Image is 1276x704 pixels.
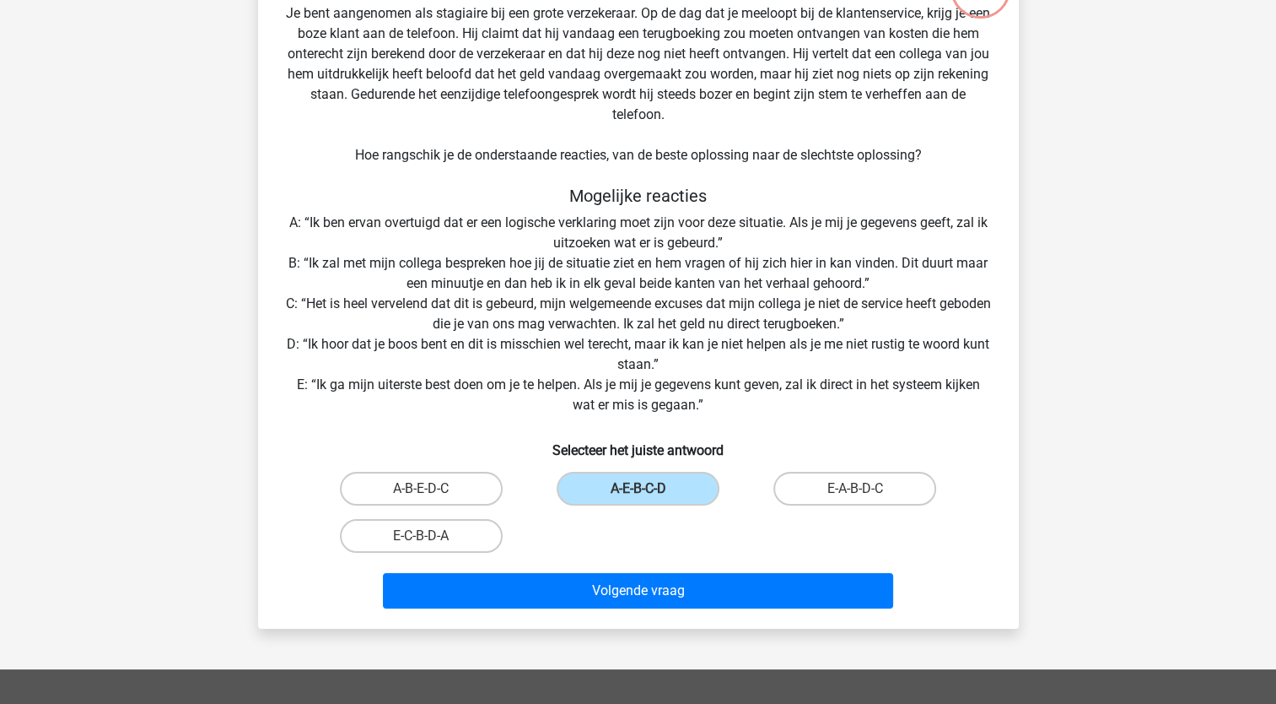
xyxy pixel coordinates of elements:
label: E-A-B-D-C [773,472,936,506]
label: A-E-B-C-D [557,472,719,506]
h5: Mogelijke reacties [285,186,992,206]
h6: Selecteer het juiste antwoord [285,429,992,458]
label: E-C-B-D-A [340,519,503,553]
label: A-B-E-D-C [340,472,503,506]
button: Volgende vraag [383,573,893,609]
